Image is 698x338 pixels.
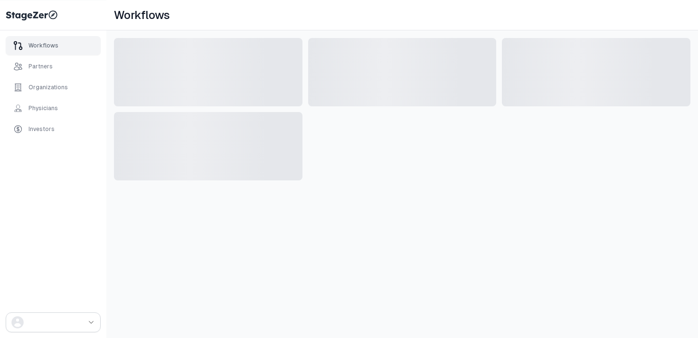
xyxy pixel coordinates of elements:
[6,36,101,55] a: Workflows
[6,312,101,332] button: drop down button
[28,125,55,133] div: Investors
[6,99,101,118] a: Physicians
[114,8,170,23] h1: Workflows
[6,78,101,97] a: Organizations
[28,63,53,70] div: Partners
[6,120,101,139] a: Investors
[6,57,101,76] a: Partners
[28,42,58,49] div: Workflows
[28,104,58,112] div: Physicians
[28,84,68,91] div: Organizations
